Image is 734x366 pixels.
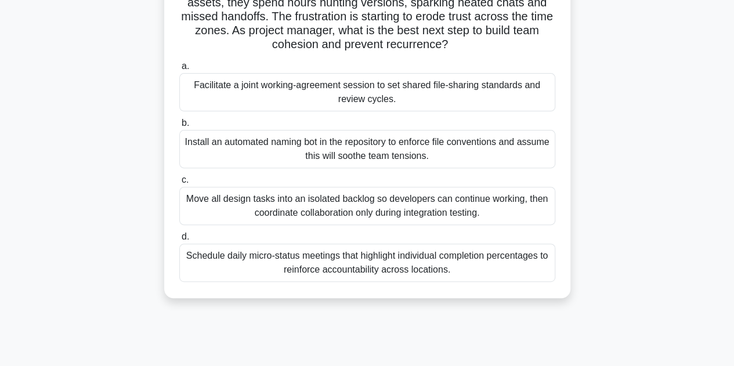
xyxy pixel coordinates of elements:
span: b. [182,118,189,128]
div: Install an automated naming bot in the repository to enforce file conventions and assume this wil... [179,130,555,168]
span: c. [182,175,189,184]
span: a. [182,61,189,71]
span: d. [182,231,189,241]
div: Facilitate a joint working-agreement session to set shared file-sharing standards and review cycles. [179,73,555,111]
div: Schedule daily micro-status meetings that highlight individual completion percentages to reinforc... [179,244,555,282]
div: Move all design tasks into an isolated backlog so developers can continue working, then coordinat... [179,187,555,225]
